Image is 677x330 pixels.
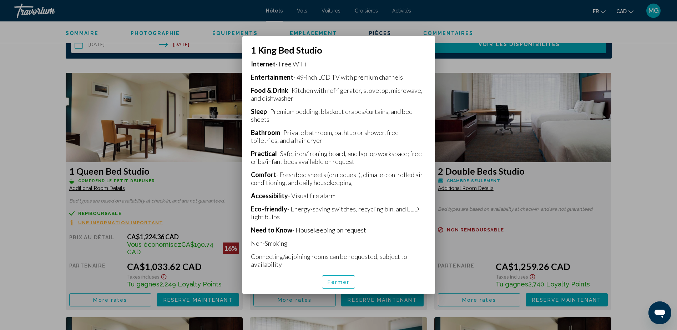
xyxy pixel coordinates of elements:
[251,205,287,213] b: Eco-friendly
[251,226,292,234] b: Need to Know
[251,107,426,123] p: - Premium bedding, blackout drapes/curtains, and bed sheets
[251,205,426,221] p: - Energy-saving switches, recycling bin, and LED light bulbs
[251,252,426,268] p: Connecting/adjoining rooms can be requested, subject to availability
[251,171,426,186] p: - Fresh bed sheets (on request), climate-controlled air conditioning, and daily housekeeping
[251,86,288,94] b: Food & Drink
[251,171,276,179] b: Comfort
[251,86,426,102] p: - Kitchen with refrigerator, stovetop, microwave, and dishwasher
[251,129,280,136] b: Bathroom
[251,129,426,144] p: - Private bathroom, bathtub or shower, free toiletries, and a hair dryer
[251,226,426,234] p: - Housekeeping on request
[328,279,350,285] span: Fermer
[251,107,267,115] b: Sleep
[251,45,426,55] h2: 1 King Bed Studio
[648,301,671,324] iframe: Bouton de lancement de la fenêtre de messagerie
[251,192,426,200] p: - Visual fire alarm
[251,60,426,68] p: - Free WiFi
[251,192,288,200] b: Accessibility
[251,60,276,68] b: Internet
[251,73,293,81] b: Entertainment
[251,73,426,81] p: - 49-inch LCD TV with premium channels
[251,150,277,157] b: Practical
[251,150,426,165] p: - Safe, iron/ironing board, and laptop workspace; free cribs/infant beds available on request
[322,275,355,289] button: Fermer
[251,239,426,247] p: Non-Smoking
